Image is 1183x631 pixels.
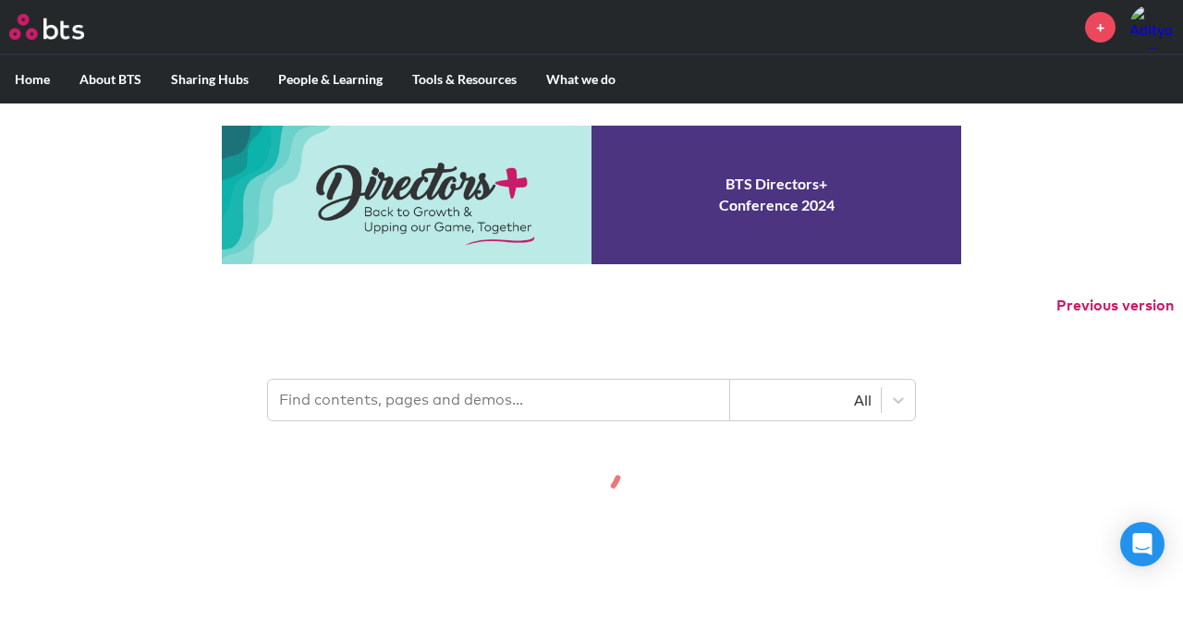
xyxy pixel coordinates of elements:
[531,55,630,103] label: What we do
[1085,12,1116,42] a: +
[1120,522,1165,566] div: Open Intercom Messenger
[9,14,118,40] a: Go home
[739,390,872,410] div: All
[65,55,156,103] label: About BTS
[222,126,961,264] a: Conference 2024
[1129,5,1174,49] img: Adityo Goswami
[9,14,84,40] img: BTS Logo
[263,55,397,103] label: People & Learning
[1056,296,1174,316] button: Previous version
[268,380,730,420] input: Find contents, pages and demos...
[156,55,263,103] label: Sharing Hubs
[1129,5,1174,49] a: Profile
[397,55,531,103] label: Tools & Resources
